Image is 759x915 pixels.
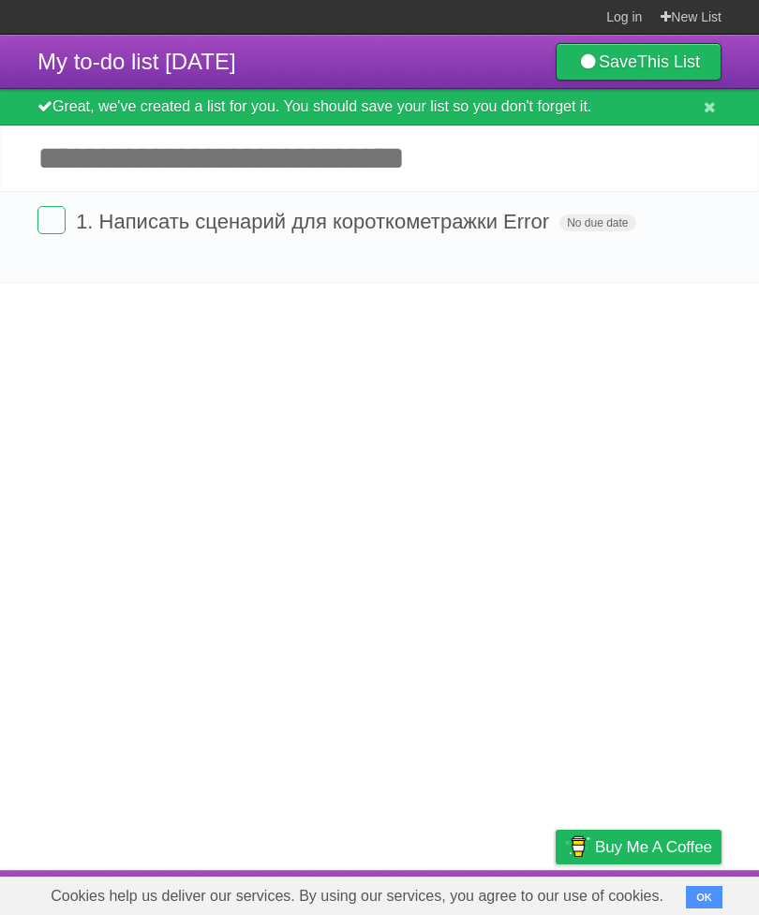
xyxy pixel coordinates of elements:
[686,886,722,908] button: OK
[76,210,554,233] span: 1. Написать сценарий для короткометражки Error
[368,875,444,910] a: Developers
[595,831,712,863] span: Buy me a coffee
[468,875,509,910] a: Terms
[37,206,66,234] label: Done
[32,878,682,915] span: Cookies help us deliver our services. By using our services, you agree to our use of cookies.
[37,49,236,74] span: My to-do list [DATE]
[556,43,722,81] a: SaveThis List
[306,875,346,910] a: About
[559,214,635,231] span: No due date
[556,830,722,864] a: Buy me a coffee
[603,875,722,910] a: Suggest a feature
[531,875,580,910] a: Privacy
[565,831,590,863] img: Buy me a coffee
[637,52,700,71] b: This List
